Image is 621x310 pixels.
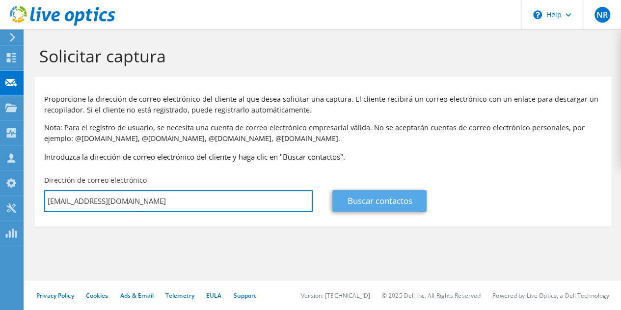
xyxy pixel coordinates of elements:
[332,190,427,212] a: Buscar contactos
[382,291,481,300] li: © 2025 Dell Inc. All Rights Reserved
[301,291,370,300] li: Version: [TECHNICAL_ID]
[39,46,601,66] h1: Solicitar captura
[233,291,256,300] a: Support
[44,122,601,144] p: Nota: Para el registro de usuario, se necesita una cuenta de correo electrónico empresarial válid...
[44,151,601,162] h3: Introduzca la dirección de correo electrónico del cliente y haga clic en "Buscar contactos".
[86,291,108,300] a: Cookies
[206,291,221,300] a: EULA
[492,291,609,300] li: Powered by Live Optics, a Dell Technology
[44,175,147,185] label: Dirección de correo electrónico
[36,291,74,300] a: Privacy Policy
[533,10,542,19] svg: \n
[165,291,194,300] a: Telemetry
[44,94,601,115] p: Proporcione la dirección de correo electrónico del cliente al que desea solicitar una captura. El...
[594,7,610,23] span: NR
[120,291,154,300] a: Ads & Email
